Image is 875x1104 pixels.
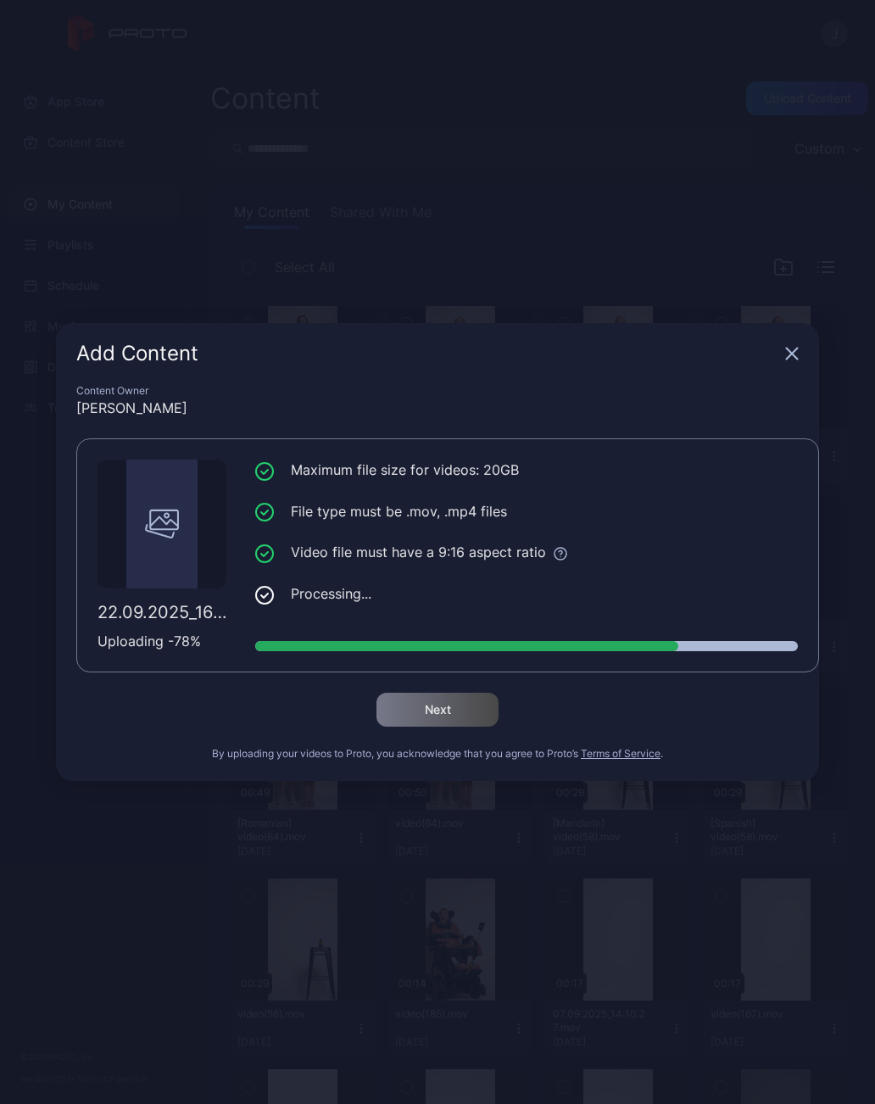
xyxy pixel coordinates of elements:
div: [PERSON_NAME] [76,398,799,418]
div: Uploading - 78 % [98,631,226,651]
div: Next [425,703,451,716]
li: Processing... [255,583,798,605]
div: By uploading your videos to Proto, you acknowledge that you agree to Proto’s . [76,747,799,761]
li: Video file must have a 9:16 aspect ratio [255,542,798,563]
div: Content Owner [76,384,799,398]
div: Add Content [76,343,778,364]
button: Next [376,693,499,727]
div: 22.09.2025_16:34:00.mov [98,602,226,622]
button: Terms of Service [581,747,660,761]
li: File type must be .mov, .mp4 files [255,501,798,522]
li: Maximum file size for videos: 20GB [255,460,798,481]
